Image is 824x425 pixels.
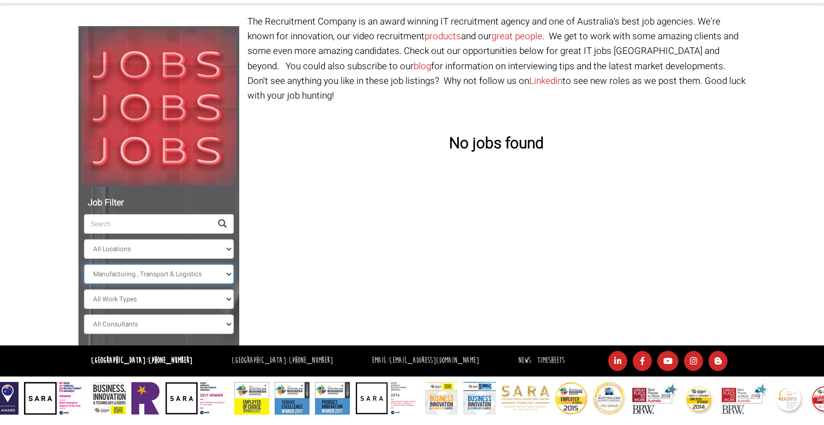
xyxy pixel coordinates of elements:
a: Linkedin [529,74,562,88]
a: [PHONE_NUMBER] [148,355,192,366]
img: Jobs, Jobs, Jobs [78,26,239,187]
a: products [425,29,461,43]
h5: Job Filter [84,198,234,208]
input: Search [84,214,211,234]
a: [PHONE_NUMBER] [289,355,333,366]
li: [GEOGRAPHIC_DATA]: [229,353,336,369]
a: blog [414,59,431,73]
a: [EMAIL_ADDRESS][DOMAIN_NAME] [389,355,479,366]
strong: [GEOGRAPHIC_DATA]: [91,355,192,366]
a: Timesheets [537,355,565,366]
h3: No jobs found [247,136,746,153]
a: News [518,355,531,366]
p: The Recruitment Company is an award winning IT recruitment agency and one of Australia's best job... [247,14,746,103]
a: great people [492,29,542,43]
li: Email: [369,353,482,369]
